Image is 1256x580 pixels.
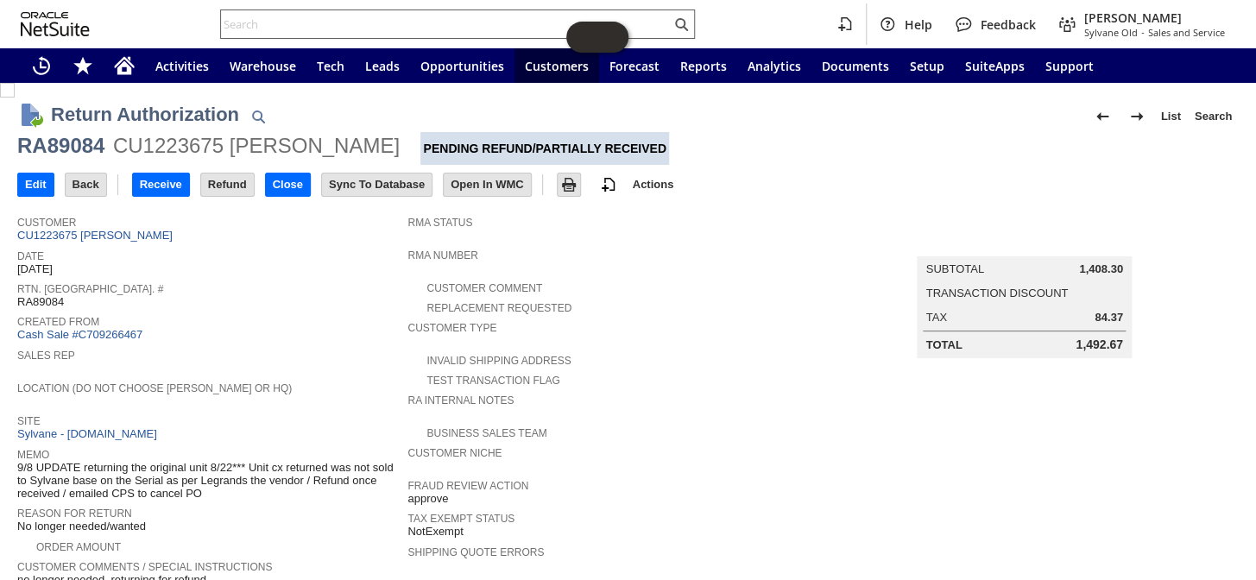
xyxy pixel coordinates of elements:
span: Sylvane Old [1084,26,1138,39]
a: Support [1035,48,1104,83]
span: Opportunities [420,58,504,74]
svg: Shortcuts [73,55,93,76]
input: Close [266,173,310,196]
a: Forecast [599,48,670,83]
a: List [1154,103,1188,130]
a: Subtotal [925,262,983,275]
a: Customers [514,48,599,83]
a: Opportunities [410,48,514,83]
span: Leads [365,58,400,74]
a: Documents [811,48,899,83]
caption: Summary [917,229,1131,256]
a: CU1223675 [PERSON_NAME] [17,229,177,242]
img: Print [559,174,579,195]
span: 84.37 [1095,311,1123,325]
span: Tech [317,58,344,74]
span: Setup [910,58,944,74]
a: Replacement Requested [426,302,571,314]
input: Receive [133,173,189,196]
a: Warehouse [219,48,306,83]
span: Activities [155,58,209,74]
div: RA89084 [17,132,104,160]
a: Customer Niche [407,447,502,459]
a: Actions [626,178,681,191]
a: RMA Number [407,249,477,262]
span: Sales and Service [1148,26,1225,39]
a: SuiteApps [955,48,1035,83]
span: Analytics [748,58,801,74]
a: Reports [670,48,737,83]
div: CU1223675 [PERSON_NAME] [113,132,400,160]
span: Customers [525,58,589,74]
span: Forecast [609,58,660,74]
a: Order Amount [36,541,121,553]
span: Help [905,16,932,33]
img: Next [1127,106,1147,127]
a: Sales Rep [17,350,75,362]
a: Rtn. [GEOGRAPHIC_DATA]. # [17,283,163,295]
span: RA89084 [17,295,64,309]
img: Previous [1092,106,1113,127]
a: RMA Status [407,217,472,229]
span: 1,408.30 [1079,262,1123,276]
a: Transaction Discount [925,287,1068,299]
a: Business Sales Team [426,427,546,439]
h1: Return Authorization [51,100,239,129]
a: Activities [145,48,219,83]
div: Shortcuts [62,48,104,83]
a: Site [17,415,41,427]
a: RA Internal Notes [407,394,514,407]
span: Reports [680,58,727,74]
a: Cash Sale #C709266467 [17,328,142,341]
a: Home [104,48,145,83]
input: Open In WMC [444,173,531,196]
a: Tech [306,48,355,83]
a: Reason For Return [17,507,132,520]
span: [DATE] [17,262,53,276]
a: Memo [17,449,49,461]
img: add-record.svg [598,174,619,195]
span: Oracle Guided Learning Widget. To move around, please hold and drag [597,22,628,53]
span: NotExempt [407,525,463,539]
input: Back [66,173,106,196]
a: Leads [355,48,410,83]
span: [PERSON_NAME] [1084,9,1225,26]
img: Quick Find [248,106,268,127]
a: Sylvane - [DOMAIN_NAME] [17,427,161,440]
span: Support [1045,58,1094,74]
a: Analytics [737,48,811,83]
input: Sync To Database [322,173,432,196]
a: Date [17,250,44,262]
a: Setup [899,48,955,83]
div: Pending Refund/Partially Received [420,132,668,165]
a: Customer [17,217,76,229]
input: Edit [18,173,54,196]
a: Customer Comment [426,282,542,294]
a: Shipping Quote Errors [407,546,544,558]
a: Location (Do Not Choose [PERSON_NAME] or HQ) [17,382,292,394]
span: Feedback [981,16,1036,33]
a: Test Transaction Flag [426,375,559,387]
span: Warehouse [230,58,296,74]
input: Search [221,14,671,35]
span: - [1141,26,1145,39]
svg: Recent Records [31,55,52,76]
span: 1,492.67 [1076,337,1123,352]
a: Invalid Shipping Address [426,355,571,367]
a: Customer Comments / Special Instructions [17,561,272,573]
a: Customer Type [407,322,496,334]
span: Documents [822,58,889,74]
svg: Home [114,55,135,76]
a: Recent Records [21,48,62,83]
a: Search [1188,103,1239,130]
iframe: Click here to launch Oracle Guided Learning Help Panel [566,22,628,53]
a: Tax Exempt Status [407,513,514,525]
span: 9/8 UPDATE returning the original unit 8/22*** Unit cx returned was not sold to Sylvane base on t... [17,461,399,501]
input: Refund [201,173,254,196]
svg: logo [21,12,90,36]
input: Print [558,173,580,196]
span: No longer needed/wanted [17,520,146,533]
span: approve [407,492,448,506]
a: Created From [17,316,99,328]
a: Total [925,338,962,351]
